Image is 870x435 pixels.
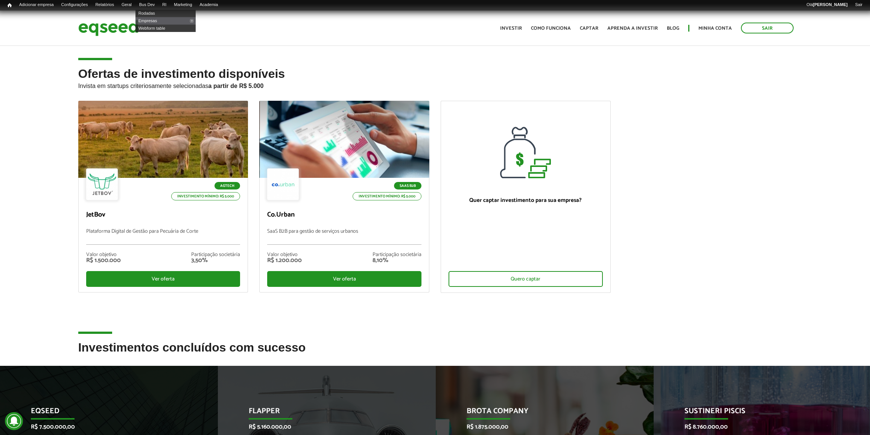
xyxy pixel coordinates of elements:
p: Investimento mínimo: R$ 5.000 [353,192,421,200]
p: R$ 5.160.000,00 [249,423,393,430]
img: EqSeed [78,18,138,38]
div: Ver oferta [86,271,240,287]
div: 8,10% [373,258,421,264]
div: 3,50% [191,258,240,264]
a: Aprenda a investir [607,26,658,31]
h2: Ofertas de investimento disponíveis [78,67,792,101]
a: RI [158,2,170,8]
p: Agtech [214,182,240,189]
p: Co.Urban [267,211,421,219]
p: JetBov [86,211,240,219]
div: Participação societária [191,252,240,258]
p: Flapper [249,407,393,420]
h2: Investimentos concluídos com sucesso [78,341,792,365]
a: Captar [580,26,598,31]
a: Minha conta [698,26,732,31]
p: EqSeed [31,407,175,420]
span: Início [8,3,12,8]
p: Invista em startups criteriosamente selecionadas [78,80,792,89]
p: R$ 8.760.000,00 [684,423,829,430]
a: Academia [196,2,222,8]
p: Brota Company [467,407,611,420]
p: R$ 1.875.000,00 [467,423,611,430]
div: Valor objetivo [267,252,302,258]
p: Sustineri Piscis [684,407,829,420]
a: Geral [118,2,135,8]
a: Marketing [170,2,196,8]
a: Relatórios [91,2,117,8]
a: Investir [500,26,522,31]
p: SaaS B2B [394,182,421,189]
p: Plataforma Digital de Gestão para Pecuária de Corte [86,229,240,245]
div: Participação societária [373,252,421,258]
p: SaaS B2B para gestão de serviços urbanos [267,229,421,245]
p: Investimento mínimo: R$ 5.000 [171,192,240,200]
p: R$ 7.500.000,00 [31,423,175,430]
a: Como funciona [531,26,571,31]
p: Quer captar investimento para sua empresa? [449,197,603,204]
a: Olá[PERSON_NAME] [803,2,851,8]
a: Sair [851,2,866,8]
a: Bus Dev [135,2,159,8]
div: R$ 1.200.000 [267,258,302,264]
a: Adicionar empresa [15,2,58,8]
a: Rodadas [135,9,196,17]
strong: a partir de R$ 5.000 [208,83,264,89]
a: Blog [667,26,679,31]
strong: [PERSON_NAME] [813,2,847,7]
a: Início [4,2,15,9]
a: Agtech Investimento mínimo: R$ 5.000 JetBov Plataforma Digital de Gestão para Pecuária de Corte V... [78,101,248,293]
a: Quer captar investimento para sua empresa? Quero captar [441,101,611,293]
a: SaaS B2B Investimento mínimo: R$ 5.000 Co.Urban SaaS B2B para gestão de serviços urbanos Valor ob... [259,101,429,293]
div: Valor objetivo [86,252,121,258]
a: Sair [741,23,794,33]
div: Quero captar [449,271,603,287]
div: R$ 1.500.000 [86,258,121,264]
a: Configurações [58,2,92,8]
div: Ver oferta [267,271,421,287]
